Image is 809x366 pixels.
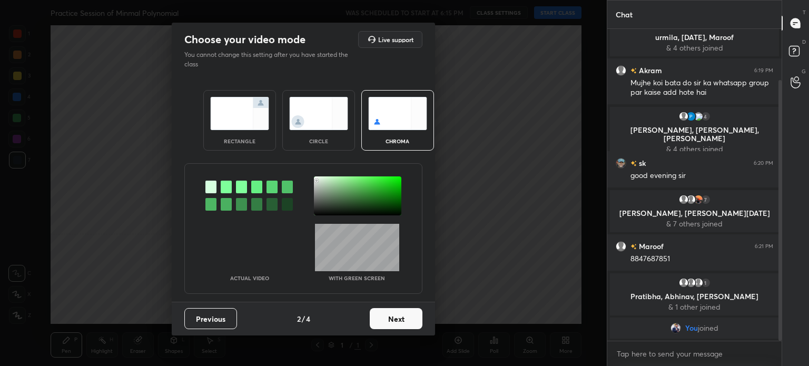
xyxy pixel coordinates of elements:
[803,8,806,16] p: T
[686,278,696,288] img: default.png
[678,111,689,122] img: default.png
[802,38,806,46] p: D
[368,97,427,130] img: chromaScreenIcon.c19ab0a0.svg
[184,33,305,46] h2: Choose your video mode
[329,275,385,281] p: With green screen
[701,111,711,122] div: 4
[289,97,348,130] img: circleScreenIcon.acc0effb.svg
[377,139,419,144] div: chroma
[306,313,310,324] h4: 4
[607,29,782,341] div: grid
[370,308,422,329] button: Next
[184,50,355,69] p: You cannot change this setting after you have started the class
[298,139,340,144] div: circle
[630,161,637,166] img: no-rating-badge.077c3623.svg
[630,78,773,98] div: Mujhe koi bata do sir ka whatsapp group par kaise add hote hai
[378,36,413,43] h5: Live support
[693,111,704,122] img: 3
[693,194,704,205] img: 41ede77e40894c28b21d39baeeb46031.jpg
[210,97,269,130] img: normalScreenIcon.ae25ed63.svg
[630,244,637,250] img: no-rating-badge.077c3623.svg
[230,275,269,281] p: Actual Video
[184,308,237,329] button: Previous
[616,65,626,76] img: default.png
[701,278,711,288] div: 1
[616,209,773,217] p: [PERSON_NAME], [PERSON_NAME][DATE]
[630,254,773,264] div: 8847687851
[754,160,773,166] div: 6:20 PM
[616,145,773,153] p: & 4 others joined
[754,67,773,74] div: 6:19 PM
[693,278,704,288] img: default.png
[302,313,305,324] h4: /
[607,1,641,28] p: Chat
[219,139,261,144] div: rectangle
[670,323,681,333] img: 3665861c91af40c7882c0fc6b89fae5c.jpg
[698,324,718,332] span: joined
[701,194,711,205] div: 7
[637,241,664,252] h6: Maroof
[616,292,773,301] p: Pratibha, Abhinav, [PERSON_NAME]
[616,303,773,311] p: & 1 other joined
[616,126,773,143] p: [PERSON_NAME], [PERSON_NAME], [PERSON_NAME]
[685,324,698,332] span: You
[678,278,689,288] img: default.png
[686,194,696,205] img: default.png
[630,68,637,74] img: no-rating-badge.077c3623.svg
[630,171,773,181] div: good evening sir
[686,111,696,122] img: 3eaa0bc7e873441e93d16e85a1861008.42855496_3
[755,243,773,250] div: 6:21 PM
[802,67,806,75] p: G
[678,194,689,205] img: default.png
[297,313,301,324] h4: 2
[637,157,646,169] h6: sk
[616,241,626,252] img: default.png
[637,65,662,76] h6: Akram
[616,44,773,52] p: & 4 others joined
[616,33,773,42] p: urmila, [DATE], Maroof
[616,220,773,228] p: & 7 others joined
[616,158,626,169] img: 8e3b43936fdb4a7e8e26951e084aacff.jpg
